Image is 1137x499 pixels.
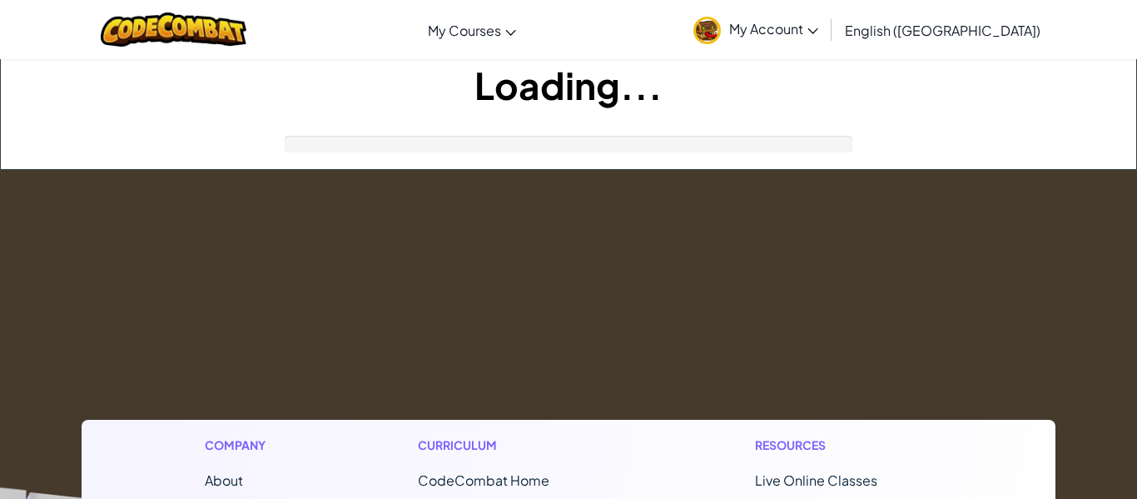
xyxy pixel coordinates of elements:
span: English ([GEOGRAPHIC_DATA]) [845,22,1040,39]
h1: Resources [755,437,932,454]
img: CodeCombat logo [101,12,246,47]
h1: Loading... [1,59,1136,111]
img: avatar [693,17,721,44]
a: My Courses [420,7,524,52]
a: About [205,472,243,489]
span: CodeCombat Home [418,472,549,489]
a: Live Online Classes [755,472,877,489]
h1: Curriculum [418,437,619,454]
h1: Company [205,437,282,454]
a: My Account [685,3,827,56]
span: My Courses [428,22,501,39]
a: English ([GEOGRAPHIC_DATA]) [837,7,1049,52]
span: My Account [729,20,818,37]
